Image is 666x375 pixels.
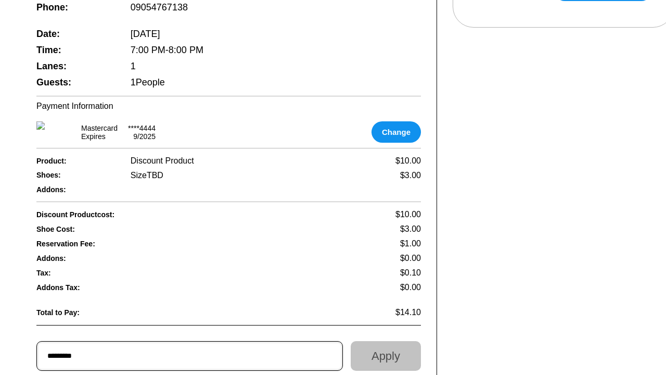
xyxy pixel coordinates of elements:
span: $0.00 [400,283,421,292]
span: 1 People [131,77,165,88]
div: Expires [81,132,106,141]
span: Guests: [36,77,113,88]
span: 1 [131,61,136,72]
span: Shoe Cost: [36,225,113,233]
span: $14.10 [395,308,421,317]
button: Change [372,121,421,143]
div: Size TBD [131,171,163,180]
span: 7:00 PM - 8:00 PM [131,45,203,56]
span: $0.00 [400,254,421,263]
span: Addons Tax: [36,283,113,292]
span: Lanes: [36,61,113,72]
div: Payment Information [36,102,421,111]
span: Date: [36,29,113,40]
div: $3.00 [400,171,421,180]
span: Tax: [36,269,113,277]
span: $10.00 [395,156,421,166]
span: $1.00 [400,239,421,248]
span: $3.00 [400,224,421,234]
span: Product: [36,157,113,165]
span: $0.10 [400,268,421,278]
span: Time: [36,45,113,56]
span: Discount Product cost: [36,210,229,219]
span: Discount Product [131,156,194,166]
span: 09054767138 [131,2,188,13]
span: Shoes: [36,171,113,179]
div: mastercard [81,124,118,132]
div: 9 / 2025 [133,132,156,141]
span: Total to Pay: [36,308,113,317]
span: $10.00 [395,210,421,219]
span: Phone: [36,2,113,13]
span: Addons: [36,185,113,194]
span: Reservation Fee: [36,240,229,248]
button: Apply [351,341,421,371]
img: card [36,121,71,143]
span: Addons: [36,254,113,262]
span: [DATE] [131,29,160,40]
